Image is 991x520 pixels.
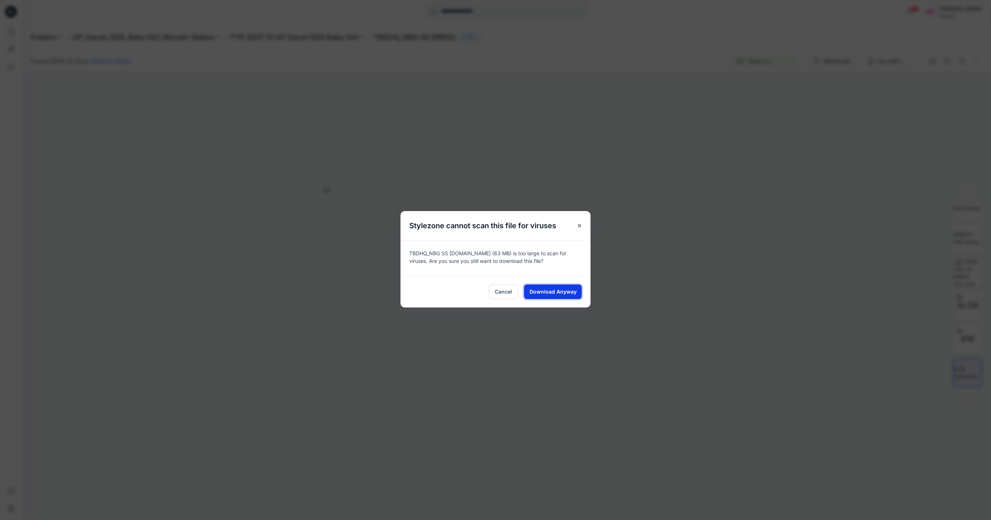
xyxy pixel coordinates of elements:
[524,284,582,299] button: Download Anyway
[573,219,586,232] button: Close
[400,240,591,275] div: TBDHQ_NBG SS [DOMAIN_NAME] (63 MB) is too large to scan for viruses. Are you sure you still want ...
[400,211,565,240] h5: Stylezone cannot scan this file for viruses
[529,288,577,295] span: Download Anyway
[495,288,512,295] span: Cancel
[489,284,518,299] button: Cancel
